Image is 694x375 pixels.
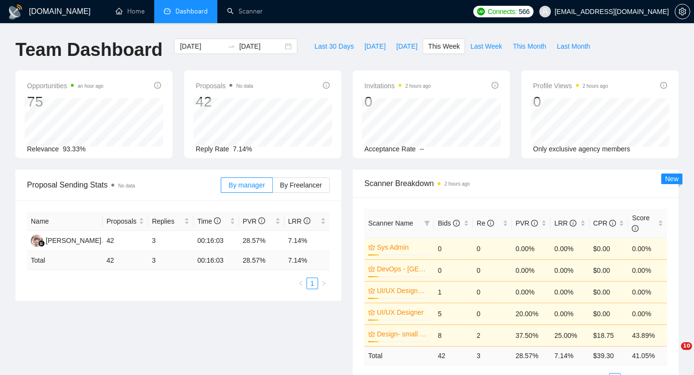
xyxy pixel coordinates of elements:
time: 2 hours ago [444,181,470,187]
td: 41.05 % [628,346,667,365]
img: gigradar-bm.png [38,240,45,247]
td: 0.00% [550,303,589,324]
button: Last Week [465,39,507,54]
td: 0 [473,238,512,259]
input: Start date [180,41,224,52]
button: [DATE] [359,39,391,54]
th: Name [27,212,103,231]
h1: Team Dashboard [15,39,162,61]
span: New [665,175,679,183]
time: an hour ago [78,83,103,89]
td: 28.57 % [239,251,284,270]
img: HH [31,235,43,247]
td: $0.00 [589,259,628,281]
img: upwork-logo.png [477,8,485,15]
a: searchScanner [227,7,263,15]
button: [DATE] [391,39,423,54]
td: $0.00 [589,281,628,303]
td: 00:16:03 [193,231,239,251]
span: info-circle [214,217,221,224]
td: 0.00% [628,259,667,281]
span: left [298,281,304,286]
span: dashboard [164,8,171,14]
span: Relevance [27,145,59,153]
a: 1 [307,278,318,289]
span: Connects: [488,6,517,17]
span: info-circle [154,82,161,89]
a: Design- small business (NA)(4) [377,329,428,339]
span: crown [368,244,375,251]
td: 0.00% [628,281,667,303]
span: Opportunities [27,80,104,92]
td: 28.57 % [512,346,551,365]
td: 0.00% [628,238,667,259]
span: Invitations [364,80,431,92]
span: 7.14% [233,145,252,153]
span: info-circle [304,217,310,224]
td: 42 [103,251,148,270]
span: No data [236,83,253,89]
td: 28.57% [239,231,284,251]
a: DevOps - [GEOGRAPHIC_DATA] [377,264,428,274]
span: 566 [519,6,529,17]
td: 0 [473,259,512,281]
span: 93.33% [63,145,85,153]
td: 0.00% [628,303,667,324]
button: Last 30 Days [309,39,359,54]
a: UI/UX Designer (no budget) [377,285,428,296]
span: info-circle [323,82,330,89]
button: This Week [423,39,465,54]
iframe: Intercom live chat [661,342,684,365]
span: Scanner Name [368,219,413,227]
span: crown [368,331,375,337]
td: $18.75 [589,324,628,346]
span: Proposal Sending Stats [27,179,221,191]
td: 3 [473,346,512,365]
td: 3 [148,251,193,270]
a: HH[PERSON_NAME] [31,236,101,244]
span: Proposals [107,216,137,227]
td: 2 [473,324,512,346]
td: 0.00% [550,281,589,303]
span: LRR [554,219,576,227]
span: setting [675,8,690,15]
span: Scanner Breakdown [364,177,667,189]
span: Time [197,217,220,225]
td: 7.14% [284,231,330,251]
span: Last 30 Days [314,41,354,52]
td: 5 [434,303,473,324]
td: 42 [434,346,473,365]
td: 37.50% [512,324,551,346]
span: info-circle [487,220,494,227]
button: right [318,278,330,289]
span: swap-right [227,42,235,50]
span: By Freelancer [280,181,322,189]
time: 2 hours ago [405,83,431,89]
span: Profile Views [533,80,608,92]
span: info-circle [609,220,616,227]
img: logo [8,4,23,20]
span: PVR [516,219,538,227]
div: 42 [196,93,253,111]
td: 1 [434,281,473,303]
span: Replies [152,216,182,227]
span: By manager [228,181,265,189]
a: UI/UX Designer [377,307,428,318]
td: Total [27,251,103,270]
input: End date [239,41,283,52]
span: info-circle [660,82,667,89]
span: to [227,42,235,50]
span: info-circle [632,225,639,232]
button: left [295,278,307,289]
span: PVR [243,217,266,225]
td: $0.00 [589,303,628,324]
div: 0 [364,93,431,111]
time: 2 hours ago [583,83,608,89]
span: info-circle [570,220,576,227]
span: Only exclusive agency members [533,145,630,153]
td: Total [364,346,434,365]
td: 20.00% [512,303,551,324]
td: 8 [434,324,473,346]
td: 0 [473,281,512,303]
